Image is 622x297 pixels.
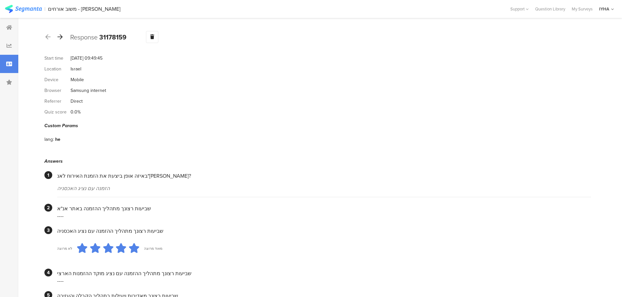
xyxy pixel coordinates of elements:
[44,226,52,234] div: 3
[44,171,52,179] div: 1
[70,32,98,42] span: Response
[44,55,71,62] div: Start time
[44,204,52,212] div: 2
[44,122,591,129] div: Custom Params
[568,6,596,12] a: My Surveys
[71,55,103,62] div: [DATE] 09:49:45
[71,109,81,115] div: 0.0%
[99,32,126,42] b: 31178159
[599,6,609,12] div: IYHA
[44,76,71,83] div: Device
[71,76,84,83] div: Mobile
[57,212,591,220] div: ----
[57,246,72,251] div: לא מרוצה
[57,185,591,192] div: הזמנה עם נציג האכסניה
[44,158,591,165] div: Answers
[57,270,591,277] div: שביעות רצונך מתהליך ההזמנה עם נציג מוקד ההזמנות הארצי
[44,87,71,94] div: Browser
[44,136,55,143] div: lang:
[510,4,529,14] div: Support
[44,109,71,115] div: Quiz score
[5,5,42,13] img: segmanta logo
[44,5,45,13] div: |
[57,277,591,285] div: ----
[57,227,591,235] div: שביעות רצונך מתהליך ההזמנה עם נציג האכסניה
[71,87,106,94] div: Samsung internet
[44,98,71,105] div: Referrer
[48,6,120,12] div: משוב אורחים - [PERSON_NAME]
[44,66,71,72] div: Location
[55,136,60,143] div: he
[532,6,568,12] a: Question Library
[44,269,52,276] div: 4
[71,98,83,105] div: Direct
[57,172,591,180] div: באיזה אופן ביצעת את הזמנת האירוח לאנ"[PERSON_NAME]?
[57,205,591,212] div: שביעות רצונך מתהליך ההזמנה באתר אנ"א
[71,66,81,72] div: Israel
[144,246,162,251] div: מאוד מרוצה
